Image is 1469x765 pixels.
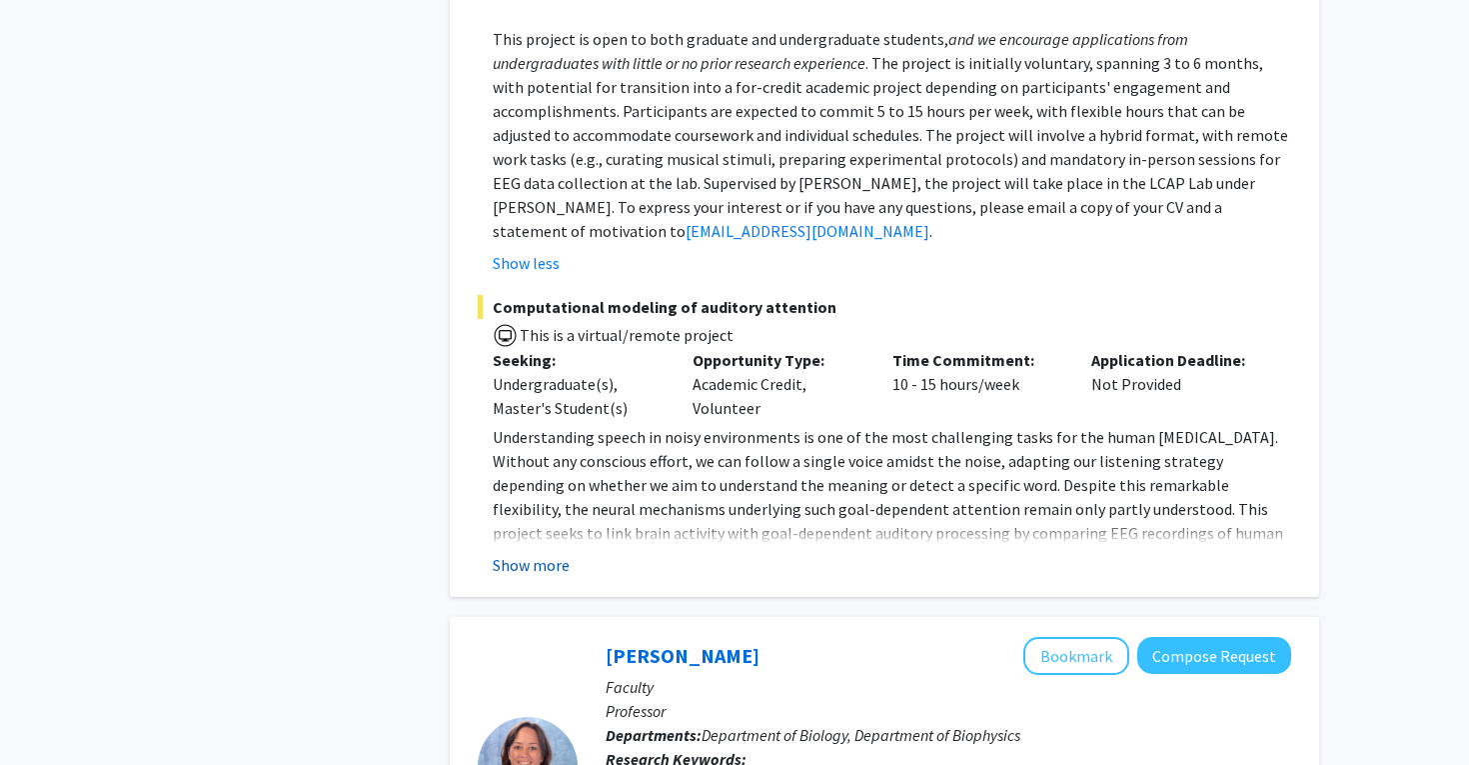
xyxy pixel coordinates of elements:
button: Show less [493,251,560,275]
button: Add Karen Fleming to Bookmarks [1023,637,1129,675]
p: Professor [606,699,1291,723]
a: [EMAIL_ADDRESS][DOMAIN_NAME] [686,221,929,241]
button: Compose Request to Karen Fleming [1137,637,1291,674]
b: Departments: [606,725,702,745]
p: Seeking: [493,348,663,372]
iframe: Chat [15,675,85,750]
p: Application Deadline: [1091,348,1261,372]
span: This is a virtual/remote project [518,325,734,345]
button: Show more [493,553,570,577]
div: Not Provided [1076,348,1276,420]
p: Understanding speech in noisy environments is one of the most challenging tasks for the human [ME... [493,425,1291,641]
div: Academic Credit, Volunteer [678,348,877,420]
span: Department of Biology, Department of Biophysics [702,725,1020,745]
span: Computational modeling of auditory attention [478,295,1291,319]
p: Faculty [606,675,1291,699]
p: This project is open to both graduate and undergraduate students, . The project is initially volu... [493,27,1291,243]
div: 10 - 15 hours/week [877,348,1077,420]
div: Undergraduate(s), Master's Student(s) [493,372,663,420]
a: [PERSON_NAME] [606,643,759,668]
p: Time Commitment: [892,348,1062,372]
p: Opportunity Type: [693,348,862,372]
